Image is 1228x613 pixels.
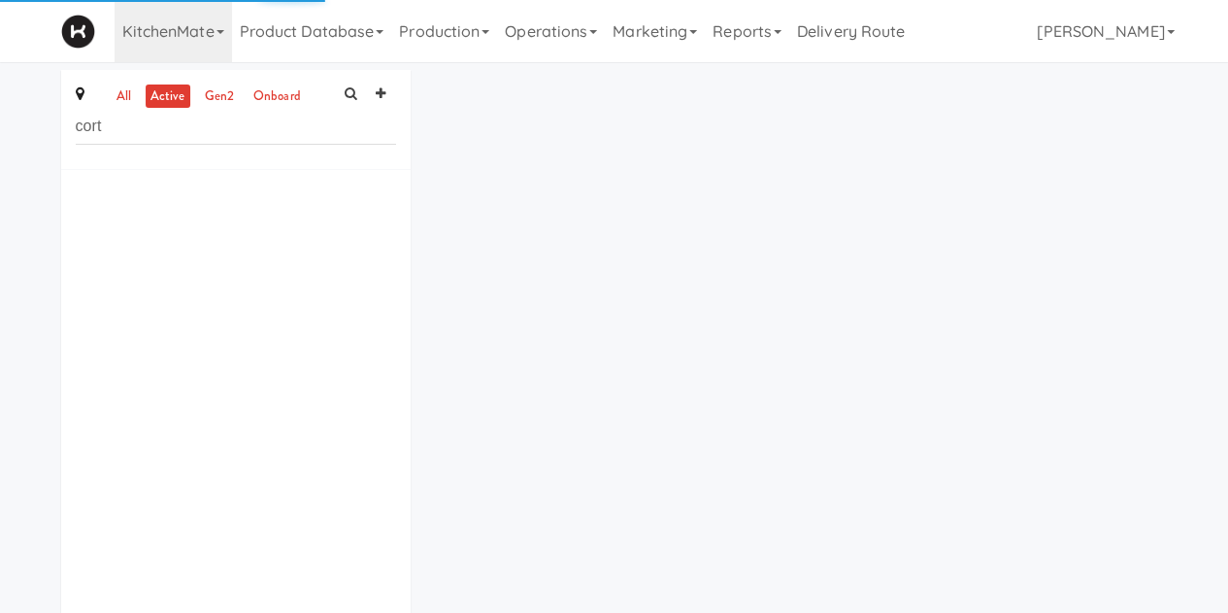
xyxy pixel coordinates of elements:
a: active [146,85,190,109]
img: Micromart [61,15,95,49]
input: Search site [76,109,396,145]
a: onboard [249,85,306,109]
a: all [112,85,136,109]
a: gen2 [200,85,239,109]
